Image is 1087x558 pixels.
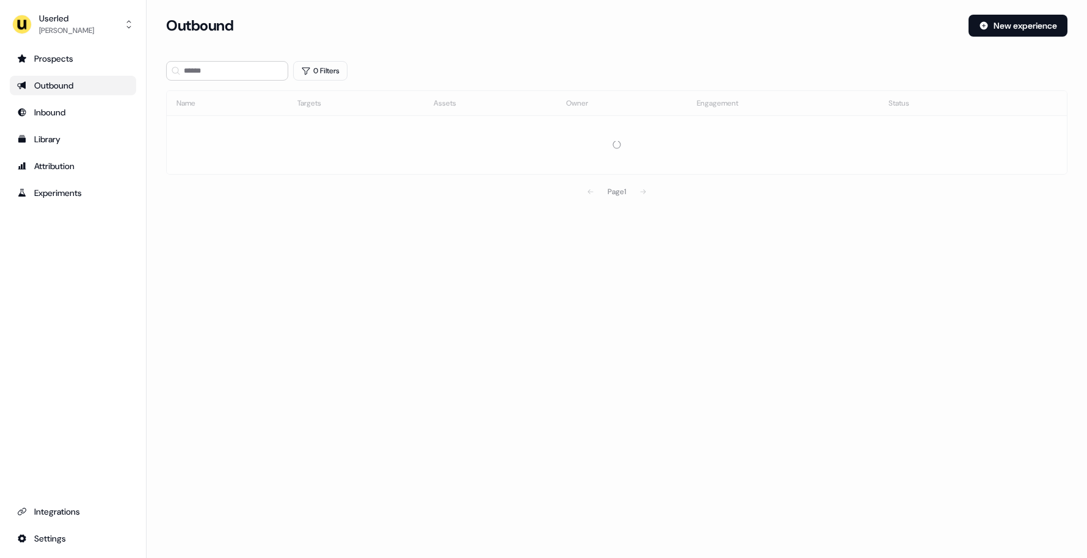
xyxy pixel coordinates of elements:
a: Go to integrations [10,529,136,548]
div: Outbound [17,79,129,92]
button: Userled[PERSON_NAME] [10,10,136,39]
a: Go to outbound experience [10,76,136,95]
div: Attribution [17,160,129,172]
div: [PERSON_NAME] [39,24,94,37]
button: 0 Filters [293,61,347,81]
div: Inbound [17,106,129,118]
div: Library [17,133,129,145]
div: Integrations [17,505,129,518]
a: Go to integrations [10,502,136,521]
div: Userled [39,12,94,24]
button: New experience [969,15,1067,37]
a: Go to prospects [10,49,136,68]
div: Experiments [17,187,129,199]
a: Go to attribution [10,156,136,176]
a: Go to experiments [10,183,136,203]
a: Go to Inbound [10,103,136,122]
h3: Outbound [166,16,233,35]
a: Go to templates [10,129,136,149]
div: Prospects [17,53,129,65]
div: Settings [17,532,129,545]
